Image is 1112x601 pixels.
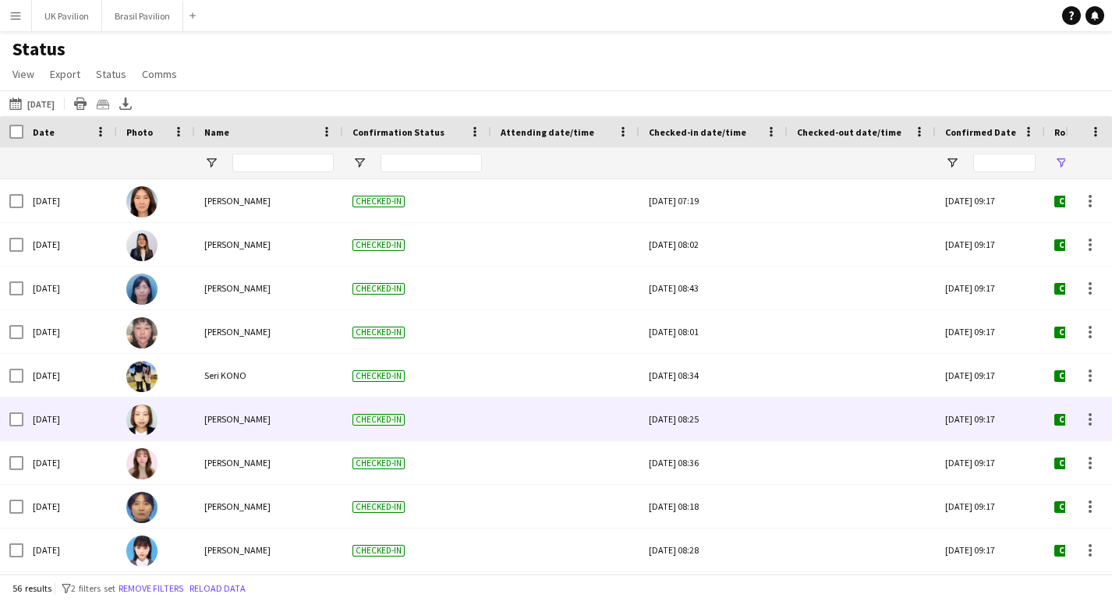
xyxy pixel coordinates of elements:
[352,370,405,382] span: Checked-in
[126,361,158,392] img: Seri KONO
[204,369,246,381] span: Seri KONO
[23,441,117,484] div: [DATE]
[204,457,271,468] span: [PERSON_NAME]
[50,67,80,81] span: Export
[23,179,117,222] div: [DATE]
[126,230,158,261] img: Nguyen VUONG
[126,126,153,138] span: Photo
[797,126,901,138] span: Checked-out date/time
[936,267,1045,309] div: [DATE] 09:17
[204,282,271,294] span: [PERSON_NAME]
[649,398,778,440] div: [DATE] 08:25
[12,67,34,81] span: View
[649,310,778,353] div: [DATE] 08:01
[23,398,117,440] div: [DATE]
[126,536,158,567] img: Hanae Goto
[1054,370,1112,382] span: Confirmed
[1054,196,1112,207] span: Confirmed
[23,267,117,309] div: [DATE]
[352,126,444,138] span: Confirmation Status
[44,64,87,84] a: Export
[186,580,249,597] button: Reload data
[6,94,58,113] button: [DATE]
[973,154,1036,172] input: Confirmed Date Filter Input
[6,64,41,84] a: View
[204,195,271,207] span: [PERSON_NAME]
[352,501,405,513] span: Checked-in
[936,398,1045,440] div: [DATE] 09:17
[649,267,778,309] div: [DATE] 08:43
[1054,327,1112,338] span: Confirmed
[649,223,778,266] div: [DATE] 08:02
[936,529,1045,571] div: [DATE] 09:17
[136,64,183,84] a: Comms
[936,223,1045,266] div: [DATE] 09:17
[96,67,126,81] span: Status
[649,179,778,222] div: [DATE] 07:19
[126,448,158,479] img: Karin Matsuda
[126,492,158,523] img: Mariko Sato
[126,317,158,348] img: Machiko TAKAOKA
[352,414,405,426] span: Checked-in
[23,310,117,353] div: [DATE]
[1054,545,1112,557] span: Confirmed
[352,239,405,251] span: Checked-in
[352,458,405,469] span: Checked-in
[116,94,135,113] app-action-btn: Export XLSX
[649,354,778,397] div: [DATE] 08:34
[352,196,405,207] span: Checked-in
[945,126,1016,138] span: Confirmed Date
[1054,126,1106,138] span: Role Status
[352,283,405,295] span: Checked-in
[32,1,102,31] button: UK Pavilion
[1054,501,1112,513] span: Confirmed
[23,223,117,266] div: [DATE]
[1054,414,1112,426] span: Confirmed
[352,156,367,170] button: Open Filter Menu
[71,582,115,594] span: 2 filters set
[115,580,186,597] button: Remove filters
[1054,458,1112,469] span: Confirmed
[936,485,1045,528] div: [DATE] 09:17
[126,186,158,217] img: Keiko Okuda
[1054,283,1112,295] span: Confirmed
[90,64,133,84] a: Status
[936,310,1045,353] div: [DATE] 09:17
[501,126,594,138] span: Attending date/time
[204,413,271,425] span: [PERSON_NAME]
[1054,239,1112,251] span: Confirmed
[23,354,117,397] div: [DATE]
[936,179,1045,222] div: [DATE] 09:17
[232,154,334,172] input: Name Filter Input
[936,441,1045,484] div: [DATE] 09:17
[204,544,271,556] span: [PERSON_NAME]
[142,67,177,81] span: Comms
[126,274,158,305] img: Eri KAMIKADO
[94,94,112,113] app-action-btn: Crew files as ZIP
[204,239,271,250] span: [PERSON_NAME]
[126,405,158,436] img: Erika KIMURA
[71,94,90,113] app-action-btn: Print
[1054,156,1068,170] button: Open Filter Menu
[204,156,218,170] button: Open Filter Menu
[649,529,778,571] div: [DATE] 08:28
[102,1,183,31] button: Brasil Pavilion
[945,156,959,170] button: Open Filter Menu
[649,126,746,138] span: Checked-in date/time
[649,441,778,484] div: [DATE] 08:36
[352,545,405,557] span: Checked-in
[33,126,55,138] span: Date
[649,485,778,528] div: [DATE] 08:18
[204,126,229,138] span: Name
[204,500,271,512] span: [PERSON_NAME]
[23,529,117,571] div: [DATE]
[204,326,271,338] span: [PERSON_NAME]
[352,327,405,338] span: Checked-in
[381,154,482,172] input: Confirmation Status Filter Input
[23,485,117,528] div: [DATE]
[936,354,1045,397] div: [DATE] 09:17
